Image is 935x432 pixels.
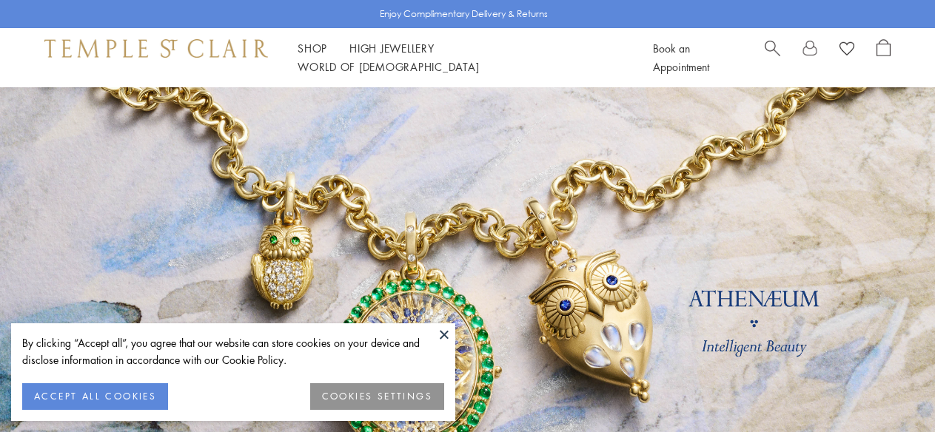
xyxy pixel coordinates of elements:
[298,41,327,55] a: ShopShop
[653,41,709,74] a: Book an Appointment
[298,59,479,74] a: World of [DEMOGRAPHIC_DATA]World of [DEMOGRAPHIC_DATA]
[765,39,780,76] a: Search
[22,334,444,368] div: By clicking “Accept all”, you agree that our website can store cookies on your device and disclos...
[349,41,435,55] a: High JewelleryHigh Jewellery
[840,39,854,61] a: View Wishlist
[22,383,168,410] button: ACCEPT ALL COOKIES
[310,383,444,410] button: COOKIES SETTINGS
[298,39,620,76] nav: Main navigation
[877,39,891,76] a: Open Shopping Bag
[380,7,548,21] p: Enjoy Complimentary Delivery & Returns
[44,39,268,57] img: Temple St. Clair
